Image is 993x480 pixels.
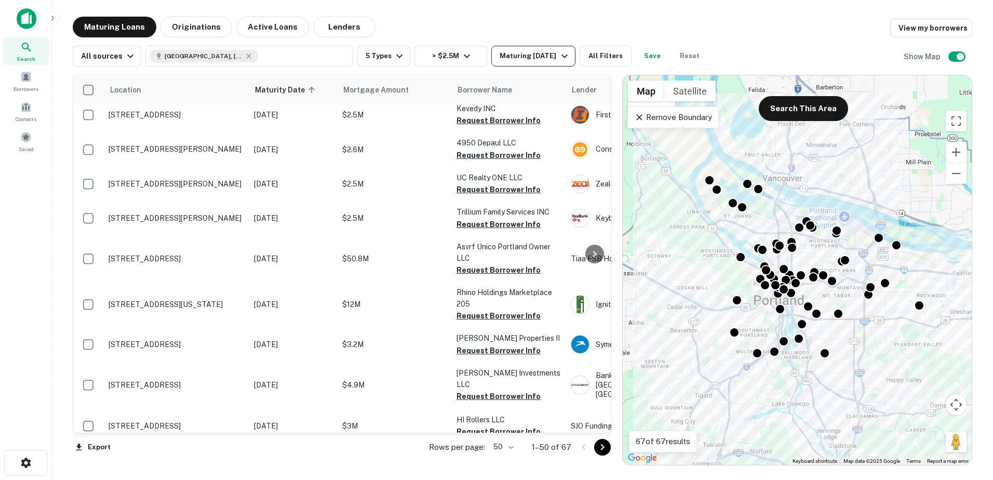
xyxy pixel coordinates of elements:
[491,46,575,66] button: Maturing [DATE]
[457,264,541,276] button: Request Borrower Info
[254,253,332,264] p: [DATE]
[843,458,900,464] span: Map data ©2025 Google
[313,17,375,37] button: Lenders
[457,344,541,357] button: Request Borrower Info
[457,310,541,322] button: Request Borrower Info
[109,254,244,263] p: [STREET_ADDRESS]
[342,379,446,391] p: $4.9M
[3,37,49,65] a: Search
[343,84,422,96] span: Mortgage Amount
[571,209,589,227] img: picture
[342,178,446,190] p: $2.5M
[103,75,249,104] th: Location
[457,183,541,196] button: Request Borrower Info
[946,394,967,415] button: Map camera controls
[571,420,727,432] p: SJO Funding LLC
[571,253,727,264] p: Tiaa FSB Holdings INC
[457,332,560,344] p: [PERSON_NAME] Properties II
[457,390,541,403] button: Request Borrower Info
[73,46,141,66] button: All sources
[457,367,560,390] p: [PERSON_NAME] Investments LLC
[571,105,727,124] div: First Interstate
[254,420,332,432] p: [DATE]
[571,106,589,124] img: picture
[414,46,487,66] button: > $2.5M
[17,55,35,63] span: Search
[249,75,337,104] th: Maturity Date
[673,46,706,66] button: Reset
[571,371,727,399] div: Bankwest - [GEOGRAPHIC_DATA], [GEOGRAPHIC_DATA], And [GEOGRAPHIC_DATA]
[636,46,669,66] button: Save your search to get updates of matches that match your search criteria.
[3,67,49,95] a: Borrowers
[109,214,244,223] p: [STREET_ADDRESS][PERSON_NAME]
[145,46,353,66] button: [GEOGRAPHIC_DATA], [GEOGRAPHIC_DATA], [GEOGRAPHIC_DATA]
[629,102,674,119] li: Terrain
[342,253,446,264] p: $50.8M
[457,172,560,183] p: UC Realty ONE LLC
[636,435,690,448] p: 67 of 67 results
[946,163,967,184] button: Zoom out
[16,115,36,123] span: Contacts
[14,85,38,93] span: Borrowers
[81,50,137,62] div: All sources
[3,97,49,125] a: Contacts
[566,75,732,104] th: Lender
[571,209,727,228] div: Keybank National Association
[594,439,611,456] button: Go to next page
[429,441,485,454] p: Rows per page:
[571,336,589,353] img: picture
[109,144,244,154] p: [STREET_ADDRESS][PERSON_NAME]
[342,212,446,224] p: $2.5M
[109,380,244,390] p: [STREET_ADDRESS]
[628,81,664,101] button: Show street map
[664,81,716,101] button: Show satellite imagery
[73,17,156,37] button: Maturing Loans
[457,137,560,149] p: 4950 Depaul LLC
[571,376,589,394] img: picture
[500,50,570,62] div: Maturing [DATE]
[941,397,993,447] iframe: Chat Widget
[254,109,332,121] p: [DATE]
[457,241,560,264] p: Asvrf Unico Portland Owner LLC
[109,179,244,189] p: [STREET_ADDRESS][PERSON_NAME]
[489,439,515,455] div: 50
[625,451,660,465] a: Open this area in Google Maps (opens a new window)
[457,425,541,438] button: Request Borrower Info
[19,145,34,153] span: Saved
[73,439,113,455] button: Export
[927,458,969,464] a: Report a map error
[759,96,848,121] button: Search This Area
[342,420,446,432] p: $3M
[634,111,712,124] p: Remove Boundary
[458,84,512,96] span: Borrower Name
[580,46,632,66] button: All Filters
[532,441,571,454] p: 1–50 of 67
[236,17,309,37] button: Active Loans
[254,178,332,190] p: [DATE]
[254,212,332,224] p: [DATE]
[457,149,541,162] button: Request Borrower Info
[342,339,446,350] p: $3.2M
[946,142,967,163] button: Zoom in
[255,84,318,96] span: Maturity Date
[110,84,141,96] span: Location
[571,335,727,354] div: Symetra
[457,114,541,127] button: Request Borrower Info
[3,127,49,155] div: Saved
[571,175,727,193] div: Zeal Credit Union
[457,103,560,114] p: Kevedy INC
[457,206,560,218] p: Trillium Family Services INC
[571,141,589,158] img: picture
[571,175,589,193] img: picture
[254,299,332,310] p: [DATE]
[17,8,36,29] img: capitalize-icon.png
[165,51,243,61] span: [GEOGRAPHIC_DATA], [GEOGRAPHIC_DATA], [GEOGRAPHIC_DATA]
[946,111,967,131] button: Toggle fullscreen view
[890,19,972,37] a: View my borrowers
[628,101,675,120] ul: Show street map
[641,105,670,116] label: Terrain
